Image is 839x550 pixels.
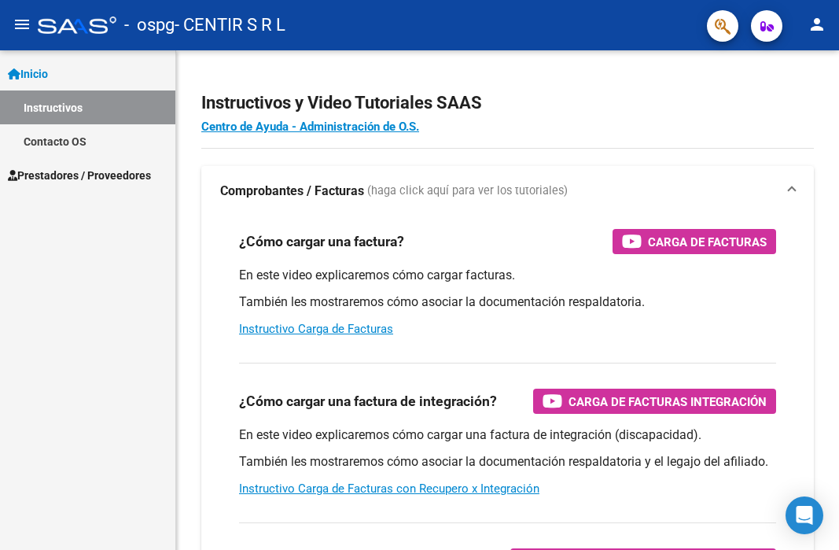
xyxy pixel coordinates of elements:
[239,426,776,444] p: En este video explicaremos cómo cargar una factura de integración (discapacidad).
[239,293,776,311] p: También les mostraremos cómo asociar la documentación respaldatoria.
[239,231,404,253] h3: ¿Cómo cargar una factura?
[613,229,776,254] button: Carga de Facturas
[239,322,393,336] a: Instructivo Carga de Facturas
[124,8,175,42] span: - ospg
[239,267,776,284] p: En este video explicaremos cómo cargar facturas.
[533,389,776,414] button: Carga de Facturas Integración
[808,15,826,34] mat-icon: person
[367,183,568,200] span: (haga click aquí para ver los tutoriales)
[201,120,419,134] a: Centro de Ayuda - Administración de O.S.
[648,232,767,252] span: Carga de Facturas
[239,390,497,412] h3: ¿Cómo cargar una factura de integración?
[220,183,364,200] strong: Comprobantes / Facturas
[175,8,285,42] span: - CENTIR S R L
[786,496,823,534] div: Open Intercom Messenger
[201,88,814,118] h2: Instructivos y Video Tutoriales SAAS
[13,15,31,34] mat-icon: menu
[239,453,776,471] p: También les mostraremos cómo asociar la documentación respaldatoria y el legajo del afiliado.
[8,167,151,184] span: Prestadores / Proveedores
[569,392,767,412] span: Carga de Facturas Integración
[201,166,814,216] mat-expansion-panel-header: Comprobantes / Facturas (haga click aquí para ver los tutoriales)
[8,65,48,83] span: Inicio
[239,482,539,496] a: Instructivo Carga de Facturas con Recupero x Integración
